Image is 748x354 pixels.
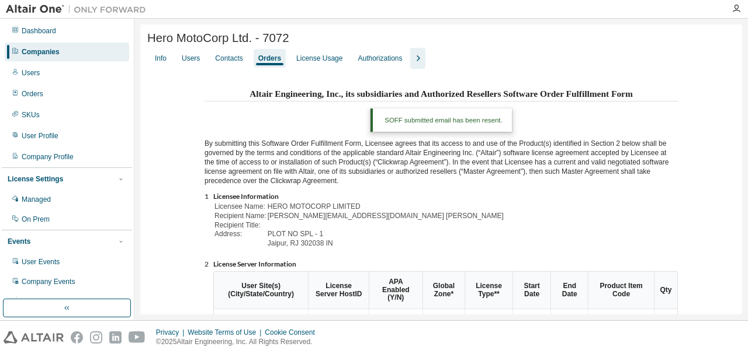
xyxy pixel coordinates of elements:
[588,309,654,338] td: AU-ENT-STD-AN
[129,331,146,344] img: youtube.svg
[109,331,122,344] img: linkedin.svg
[22,131,58,141] div: User Profile
[22,89,43,99] div: Orders
[654,272,677,309] th: Qty
[213,192,678,202] li: Licensee Information
[268,240,504,248] td: Jaipur, RJ 302038 IN
[22,277,75,286] div: Company Events
[156,328,188,337] div: Privacy
[147,31,289,45] span: Hero MotoCorp Ltd. - 7072
[550,309,588,338] td: [DATE]
[214,272,308,309] th: User Site(s) (City/State/Country)
[22,297,82,306] div: Product Downloads
[215,54,243,63] div: Contacts
[22,257,60,267] div: User Events
[465,272,512,309] th: License Type**
[214,230,266,239] td: Address:
[512,272,551,309] th: Start Date
[22,195,51,204] div: Managed
[214,212,266,220] td: Recipient Name:
[268,203,504,211] td: HERO MOTOCORP LIMITED
[317,314,361,332] a: View Ethernet HostID
[22,26,56,36] div: Dashboard
[8,237,30,246] div: Events
[6,3,152,15] img: Altair One
[213,260,678,269] li: License Server Information
[588,272,654,309] th: Product Item Code
[423,309,465,338] td: APAC
[296,54,342,63] div: License Usage
[268,230,504,239] td: PLOT NO SPL - 1
[258,54,281,63] div: Orders
[370,108,511,132] div: SOFF submitted email has been resent.
[8,174,63,184] div: License Settings
[308,272,369,309] th: License Server HostID
[155,54,167,63] div: Info
[369,272,422,309] th: APA Enabled (Y/N)
[182,54,200,63] div: Users
[423,272,465,309] th: Global Zone*
[265,328,321,337] div: Cookie Consent
[22,68,40,78] div: Users
[512,309,551,338] td: [DATE]
[71,331,83,344] img: facebook.svg
[654,309,677,338] td: 210
[4,331,64,344] img: altair_logo.svg
[22,152,74,162] div: Company Profile
[188,328,265,337] div: Website Terms of Use
[465,309,512,338] td: AN
[214,222,266,230] td: Recipient Title:
[90,331,102,344] img: instagram.svg
[358,54,402,63] div: Authorizations
[22,47,60,57] div: Companies
[268,212,504,220] td: [PERSON_NAME][EMAIL_ADDRESS][DOMAIN_NAME] [PERSON_NAME]
[205,85,678,101] h3: Altair Engineering, Inc., its subsidiaries and Authorized Resellers Software Order Fulfillment Form
[550,272,588,309] th: End Date
[156,337,322,347] p: © 2025 Altair Engineering, Inc. All Rights Reserved.
[22,110,40,120] div: SKUs
[369,309,422,338] td: Y
[22,215,50,224] div: On Prem
[214,203,266,211] td: Licensee Name:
